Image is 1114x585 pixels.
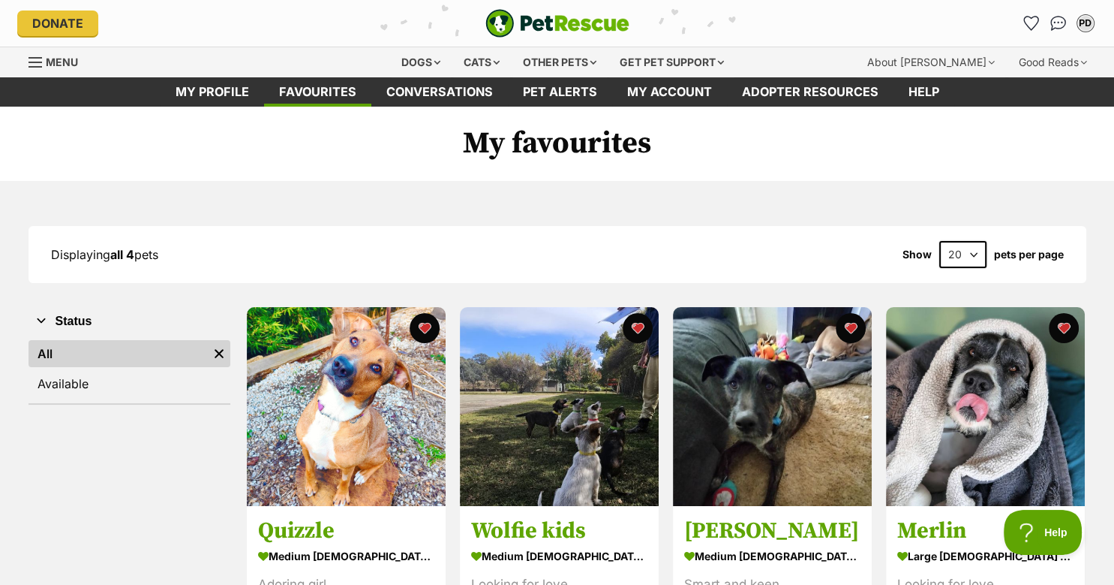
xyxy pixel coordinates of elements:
[1073,11,1097,35] button: My account
[29,312,230,331] button: Status
[1078,16,1093,31] div: PD
[110,247,134,262] strong: all 4
[886,307,1085,506] img: Merlin
[1008,47,1097,77] div: Good Reads
[902,249,932,261] span: Show
[485,9,629,38] img: logo-e224e6f780fb5917bec1dbf3a21bbac754714ae5b6737aabdf751b685950b380.svg
[897,517,1073,546] h3: Merlin
[1004,510,1084,555] iframe: Help Scout Beacon - Open
[512,47,607,77] div: Other pets
[208,340,230,367] a: Remove filter
[609,47,734,77] div: Get pet support
[485,9,629,38] a: PetRescue
[258,517,434,546] h3: Quizzle
[29,47,89,74] a: Menu
[453,47,510,77] div: Cats
[471,517,647,546] h3: Wolfie kids
[264,77,371,107] a: Favourites
[893,77,954,107] a: Help
[371,77,508,107] a: conversations
[161,77,264,107] a: My profile
[508,77,612,107] a: Pet alerts
[1019,11,1043,35] a: Favourites
[1019,11,1097,35] ul: Account quick links
[612,77,727,107] a: My account
[897,546,1073,568] div: large [DEMOGRAPHIC_DATA] Dog
[29,340,208,367] a: All
[1049,313,1079,343] button: favourite
[994,249,1064,261] label: pets per page
[51,247,158,262] span: Displaying pets
[673,307,872,506] img: Reggie
[460,307,659,506] img: Wolfie kids
[17,11,98,36] a: Donate
[46,56,78,68] span: Menu
[1050,16,1066,31] img: chat-41dd97257d64d25036548639549fe6c8038ab92f7586957e7f3b1b290dea8141.svg
[391,47,451,77] div: Dogs
[857,47,1005,77] div: About [PERSON_NAME]
[727,77,893,107] a: Adopter resources
[247,307,446,506] img: Quizzle
[29,370,230,397] a: Available
[410,313,440,343] button: favourite
[471,546,647,568] div: medium [DEMOGRAPHIC_DATA] Dog
[684,517,860,546] h3: [PERSON_NAME]
[1046,11,1070,35] a: Conversations
[258,546,434,568] div: medium [DEMOGRAPHIC_DATA] Dog
[836,313,866,343] button: favourite
[29,337,230,403] div: Status
[684,546,860,568] div: medium [DEMOGRAPHIC_DATA] Dog
[623,313,653,343] button: favourite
